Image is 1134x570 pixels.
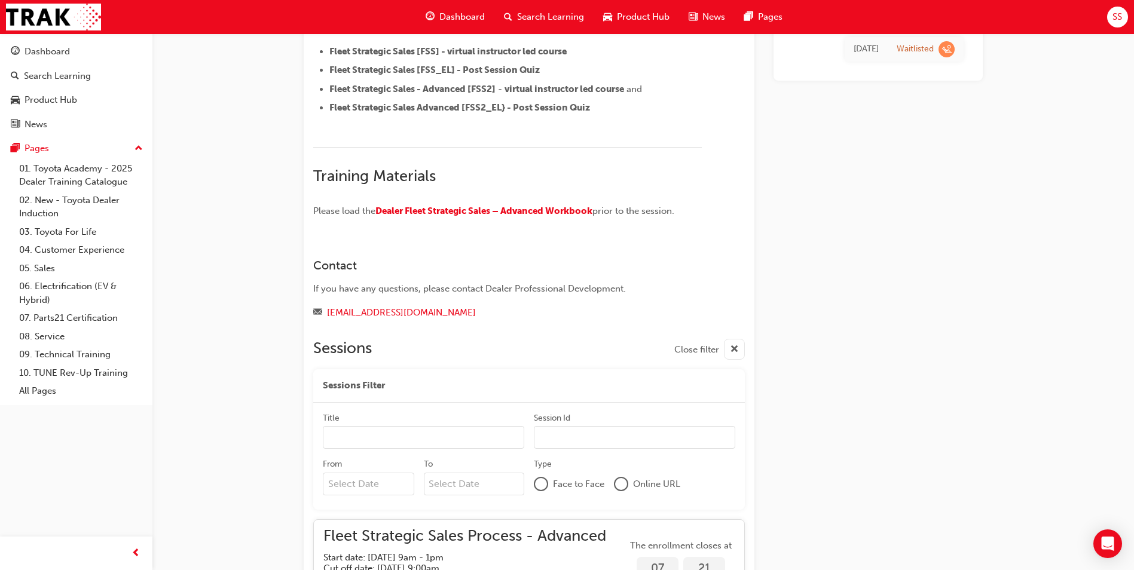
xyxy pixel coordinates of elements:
a: 09. Technical Training [14,345,148,364]
h2: Sessions [313,339,372,360]
a: Dashboard [5,41,148,63]
span: News [702,10,725,24]
h3: Contact [313,259,702,272]
span: pages-icon [11,143,20,154]
div: News [25,118,47,131]
a: All Pages [14,382,148,400]
span: prior to the session. [592,206,674,216]
span: up-icon [135,141,143,157]
button: SS [1107,7,1128,27]
span: pages-icon [744,10,753,24]
span: news-icon [11,119,20,130]
button: Close filter [674,339,745,360]
div: From [323,458,342,470]
a: 10. TUNE Rev-Up Training [14,364,148,382]
input: From [323,473,414,495]
div: Pages [25,142,49,155]
div: Type [534,458,552,470]
a: car-iconProduct Hub [594,5,679,29]
span: guage-icon [11,47,20,57]
span: learningRecordVerb_WAITLIST-icon [939,41,955,57]
span: Fleet Strategic Sales [FSS] - virtual instructor led course [329,46,567,57]
span: Search Learning [517,10,584,24]
a: search-iconSearch Learning [494,5,594,29]
button: DashboardSearch LearningProduct HubNews [5,38,148,137]
input: Session Id [534,426,735,449]
a: Dealer Fleet Strategic Sales – Advanced Workbook [375,206,592,216]
a: 06. Electrification (EV & Hybrid) [14,277,148,309]
div: Waitlisted [897,44,934,55]
span: SS [1112,10,1122,24]
span: prev-icon [132,546,140,561]
span: Fleet Strategic Sales - Advanced [FSS2] [329,84,496,94]
img: Trak [6,4,101,30]
input: Title [323,426,524,449]
span: search-icon [504,10,512,24]
div: Wed Jul 30 2025 10:11:05 GMT+0800 (Australian Western Standard Time) [854,42,879,56]
span: car-icon [11,95,20,106]
span: Training Materials [313,167,436,185]
span: guage-icon [426,10,435,24]
span: Close filter [674,343,719,357]
span: Face to Face [553,477,604,491]
a: pages-iconPages [735,5,792,29]
span: The enrollment closes at [627,539,735,553]
div: To [424,458,433,470]
a: 03. Toyota For Life [14,223,148,241]
a: 01. Toyota Academy - 2025 Dealer Training Catalogue [14,160,148,191]
a: Search Learning [5,65,148,87]
span: Sessions Filter [323,379,385,393]
div: Title [323,412,340,424]
a: guage-iconDashboard [416,5,494,29]
a: 07. Parts21 Certification [14,309,148,327]
div: If you have any questions, please contact Dealer Professional Development. [313,282,702,296]
span: - [498,84,502,94]
span: email-icon [313,308,322,318]
span: Fleet Strategic Sales Process - Advanced [323,529,606,543]
h5: Start date: [DATE] 9am - 1pm [323,552,587,563]
span: news-icon [689,10,698,24]
span: and [626,84,642,94]
span: Fleet Strategic Sales [FSS_EL] - Post Session Quiz [329,65,540,75]
a: news-iconNews [679,5,735,29]
span: car-icon [603,10,612,24]
span: cross-icon [730,342,739,357]
span: Online URL [633,477,680,491]
button: Pages [5,137,148,160]
span: search-icon [11,71,19,82]
span: Product Hub [617,10,670,24]
a: News [5,114,148,136]
span: virtual instructor led course [505,84,624,94]
span: Pages [758,10,783,24]
div: Dashboard [25,45,70,59]
span: Please load the [313,206,375,216]
div: Session Id [534,412,570,424]
div: Product Hub [25,93,77,107]
div: Open Intercom Messenger [1093,529,1122,558]
span: Dashboard [439,10,485,24]
span: Fleet Strategic Sales Advanced [FSS2_EL} - Post Session Quiz [329,102,590,113]
a: 08. Service [14,327,148,346]
a: 04. Customer Experience [14,241,148,259]
div: Email [313,305,702,320]
input: To [424,473,525,495]
a: 05. Sales [14,259,148,278]
a: Product Hub [5,89,148,111]
a: [EMAIL_ADDRESS][DOMAIN_NAME] [327,307,476,318]
div: Search Learning [24,69,91,83]
a: 02. New - Toyota Dealer Induction [14,191,148,223]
